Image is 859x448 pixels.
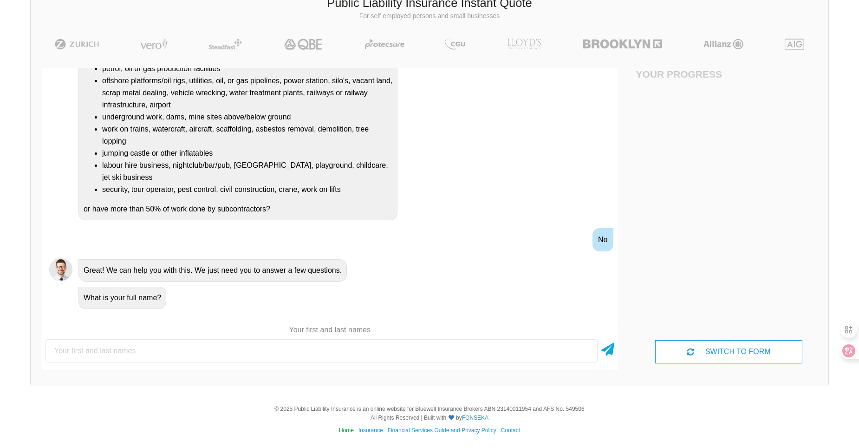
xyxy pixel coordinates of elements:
[102,159,392,184] li: labour hire business, nightclub/bar/pub, [GEOGRAPHIC_DATA], playground, childcare, jet ski business
[699,39,748,50] img: Allianz | Public Liability Insurance
[78,259,347,282] div: Great! We can help you with this. We just need you to answer a few questions.
[501,427,520,434] a: Contact
[42,325,618,335] p: Your first and last names
[339,427,354,434] a: Home
[102,63,392,75] li: petrol, oil or gas production facilities
[579,39,666,50] img: Brooklyn | Public Liability Insurance
[279,39,329,50] img: QBE | Public Liability Insurance
[51,39,103,50] img: Zurich | Public Liability Insurance
[388,427,496,434] a: Financial Services Guide and Privacy Policy
[49,258,72,281] img: Chatbot | PLI
[205,39,246,50] img: Steadfast | Public Liability Insurance
[592,228,613,251] div: No
[78,287,166,309] div: What is your full name?
[102,184,392,196] li: security, tour operator, pest control, civil construction, crane, work on lifts
[46,339,598,362] input: Your first and last names
[781,39,808,50] img: AIG | Public Liability Insurance
[102,111,392,123] li: underground work, dams, mine sites above/below ground
[358,427,383,434] a: Insurance
[462,415,488,421] a: FONSEKA
[102,75,392,111] li: offshore platforms/oil rigs, utilities, oil, or gas pipelines, power station, silo's, vacant land...
[78,33,397,220] div: Do you undertake any work on or operate a business that is/has a: or have more than 50% of work d...
[655,340,802,363] div: SWITCH TO FORM
[441,39,469,50] img: CGU | Public Liability Insurance
[636,68,729,80] h4: Your Progress
[102,123,392,147] li: work on trains, watercraft, aircraft, scaffolding, asbestos removal, demolition, tree lopping
[102,147,392,159] li: jumping castle or other inflatables
[38,12,821,21] p: For self employed persons and small businesses
[502,39,547,50] img: LLOYD's | Public Liability Insurance
[361,39,408,50] img: Protecsure | Public Liability Insurance
[136,39,172,50] img: Vero | Public Liability Insurance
